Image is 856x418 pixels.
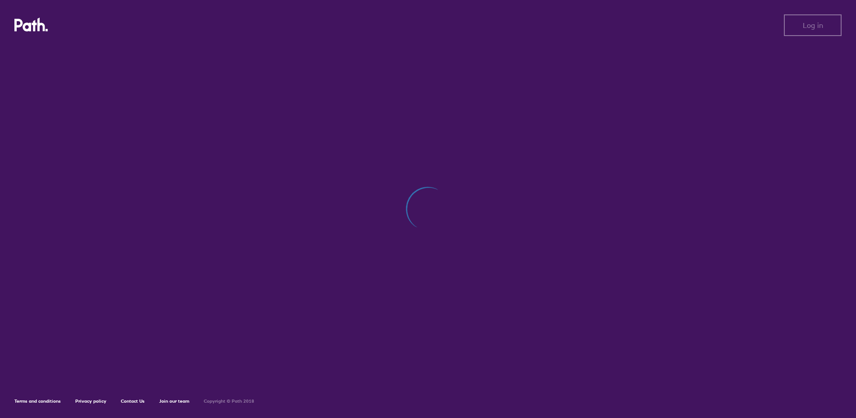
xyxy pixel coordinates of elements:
a: Privacy policy [75,398,106,404]
h6: Copyright © Path 2018 [204,399,254,404]
a: Contact Us [121,398,145,404]
button: Log in [784,14,842,36]
a: Join our team [159,398,189,404]
a: Terms and conditions [14,398,61,404]
span: Log in [803,21,823,29]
